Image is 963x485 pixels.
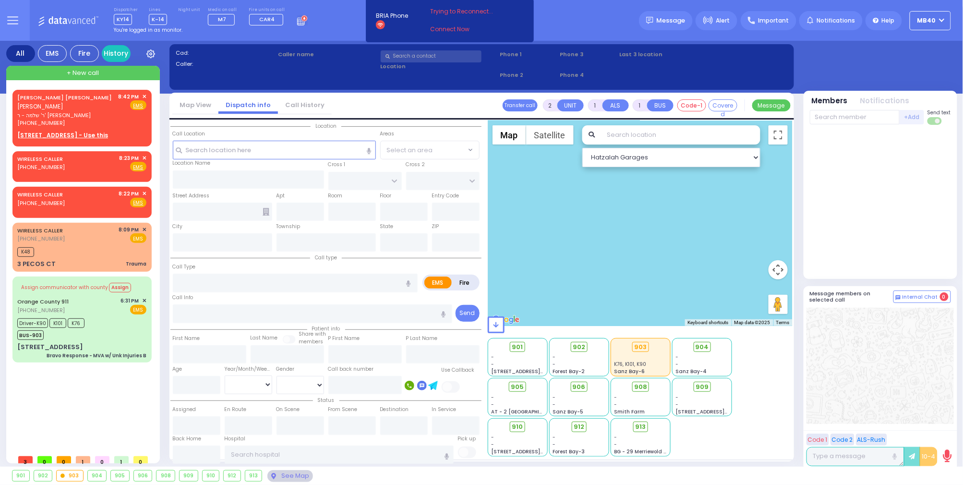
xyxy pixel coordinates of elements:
[17,235,65,242] span: [PHONE_NUMBER]
[95,456,109,463] span: 0
[856,434,887,446] button: ALS-Rush
[500,50,557,59] span: Phone 1
[120,155,139,162] span: 8:23 PM
[614,401,617,408] span: -
[491,394,494,401] span: -
[299,330,326,338] small: Share with
[173,365,182,373] label: Age
[277,223,301,230] label: Township
[716,16,730,25] span: Alert
[142,297,146,305] span: ✕
[173,335,200,342] label: First Name
[176,49,275,57] label: Cad:
[102,45,131,62] a: History
[119,190,139,197] span: 8:22 PM
[511,382,524,392] span: 905
[940,292,949,301] span: 0
[676,361,679,368] span: -
[173,141,376,159] input: Search location here
[225,365,272,373] div: Year/Month/Week/Day
[17,102,63,110] span: [PERSON_NAME]
[807,434,829,446] button: Code 1
[376,12,408,20] span: BRIA Phone
[432,406,457,413] label: In Service
[553,441,555,448] span: -
[573,382,586,392] span: 906
[34,471,52,481] div: 902
[310,254,342,261] span: Call type
[553,368,585,375] span: Forest Bay-2
[67,68,99,78] span: + New call
[442,366,475,374] label: Use Callback
[490,314,522,326] a: Open this area in Google Maps (opens a new window)
[251,334,278,342] label: Last Name
[526,125,574,145] button: Show satellite imagery
[553,408,583,415] span: Sanz Bay-5
[810,110,900,124] input: Search member
[203,471,219,481] div: 910
[114,456,129,463] span: 1
[133,456,148,463] span: 0
[557,99,584,111] button: UNIT
[620,50,704,59] label: Last 3 location
[636,422,646,432] span: 913
[491,408,562,415] span: AT - 2 [GEOGRAPHIC_DATA]
[560,71,616,79] span: Phone 4
[553,394,555,401] span: -
[17,227,63,234] a: WIRELESS CALLER
[245,471,262,481] div: 913
[17,342,83,352] div: [STREET_ADDRESS]
[512,422,523,432] span: 910
[380,192,392,200] label: Floor
[380,406,409,413] label: Destination
[456,305,480,322] button: Send
[6,45,35,62] div: All
[111,471,129,481] div: 905
[491,448,582,455] span: [STREET_ADDRESS][PERSON_NAME]
[172,100,218,109] a: Map View
[381,50,481,62] input: Search a contact
[676,394,679,401] span: -
[278,100,332,109] a: Call History
[313,397,339,404] span: Status
[512,342,523,352] span: 901
[553,401,555,408] span: -
[676,353,679,361] span: -
[57,471,83,481] div: 903
[142,226,146,234] span: ✕
[133,164,144,171] u: EMS
[769,125,788,145] button: Toggle fullscreen view
[12,471,29,481] div: 901
[676,368,707,375] span: Sanz Bay-4
[277,406,300,413] label: On Scene
[173,435,202,443] label: Back Home
[37,456,52,463] span: 0
[614,441,617,448] span: -
[263,208,269,216] span: Other building occupants
[180,471,198,481] div: 909
[17,247,34,257] span: K48
[602,99,629,111] button: ALS
[218,100,278,109] a: Dispatch info
[176,60,275,68] label: Caller:
[860,96,910,107] button: Notifications
[17,94,112,101] a: [PERSON_NAME] [PERSON_NAME]
[380,223,394,230] label: State
[225,435,246,443] label: Hospital
[677,99,706,111] button: Code-1
[431,25,506,34] a: Connect Now
[311,122,341,130] span: Location
[831,434,855,446] button: Code 2
[208,7,238,13] label: Medic on call
[149,7,167,13] label: Lines
[614,394,617,401] span: -
[491,401,494,408] span: -
[267,470,313,482] div: See map
[553,361,555,368] span: -
[769,260,788,279] button: Map camera controls
[882,16,895,25] span: Help
[142,93,146,101] span: ✕
[647,99,674,111] button: BUS
[17,191,63,198] a: WIRELESS CALLER
[491,361,494,368] span: -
